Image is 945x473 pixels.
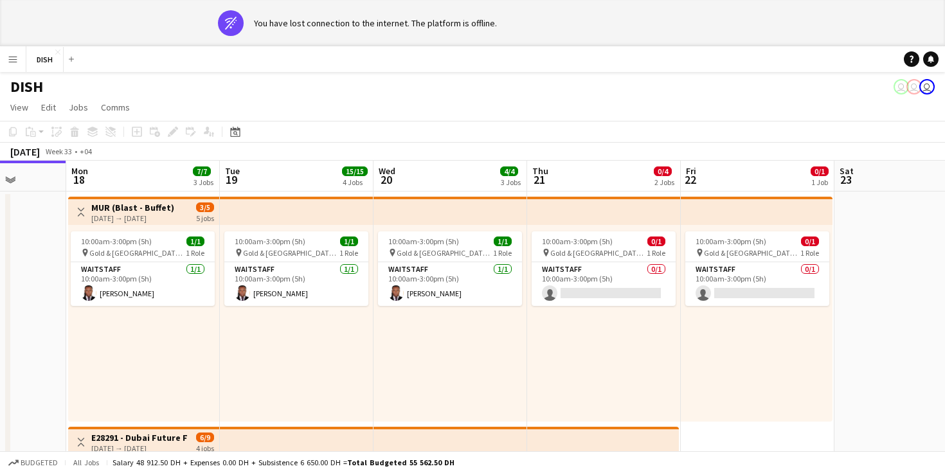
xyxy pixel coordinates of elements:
[654,166,672,176] span: 0/4
[36,99,61,116] a: Edit
[194,177,213,187] div: 3 Jobs
[800,248,819,258] span: 1 Role
[91,432,187,443] h3: E28291 - Dubai Future Foundation
[838,172,854,187] span: 23
[196,212,214,223] div: 5 jobs
[223,172,240,187] span: 19
[919,79,935,94] app-user-avatar: Tracy Secreto
[811,166,829,176] span: 0/1
[91,443,187,453] div: [DATE] → [DATE]
[71,262,215,306] app-card-role: Waitstaff1/110:00am-3:00pm (5h)[PERSON_NAME]
[342,166,368,176] span: 15/15
[647,236,665,246] span: 0/1
[64,99,93,116] a: Jobs
[493,248,512,258] span: 1 Role
[550,248,647,258] span: Gold & [GEOGRAPHIC_DATA], [PERSON_NAME] Rd - Al Quoz - Al Quoz Industrial Area 3 - [GEOGRAPHIC_DA...
[41,102,56,113] span: Edit
[894,79,909,94] app-user-avatar: John Santarin
[81,236,152,246] span: 10:00am-3:00pm (5h)
[532,262,676,306] app-card-role: Waitstaff0/110:00am-3:00pm (5h)
[532,231,676,306] app-job-card: 10:00am-3:00pm (5h)0/1 Gold & [GEOGRAPHIC_DATA], [PERSON_NAME] Rd - Al Quoz - Al Quoz Industrial ...
[684,172,696,187] span: 22
[6,456,60,470] button: Budgeted
[186,236,204,246] span: 1/1
[196,433,214,442] span: 6/9
[243,248,339,258] span: Gold & [GEOGRAPHIC_DATA], [PERSON_NAME] Rd - Al Quoz - Al Quoz Industrial Area 3 - [GEOGRAPHIC_DA...
[113,458,455,467] div: Salary 48 912.50 DH + Expenses 0.00 DH + Subsistence 6 650.00 DH =
[686,165,696,177] span: Fri
[494,236,512,246] span: 1/1
[80,147,92,156] div: +04
[704,248,800,258] span: Gold & [GEOGRAPHIC_DATA], [PERSON_NAME] Rd - Al Quoz - Al Quoz Industrial Area 3 - [GEOGRAPHIC_DA...
[379,165,395,177] span: Wed
[71,231,215,306] app-job-card: 10:00am-3:00pm (5h)1/1 Gold & [GEOGRAPHIC_DATA], [PERSON_NAME] Rd - Al Quoz - Al Quoz Industrial ...
[906,79,922,94] app-user-avatar: John Santarin
[696,236,766,246] span: 10:00am-3:00pm (5h)
[685,231,829,306] app-job-card: 10:00am-3:00pm (5h)0/1 Gold & [GEOGRAPHIC_DATA], [PERSON_NAME] Rd - Al Quoz - Al Quoz Industrial ...
[254,17,497,29] div: You have lost connection to the internet. The platform is offline.
[397,248,493,258] span: Gold & [GEOGRAPHIC_DATA], [PERSON_NAME] Rd - Al Quoz - Al Quoz Industrial Area 3 - [GEOGRAPHIC_DA...
[647,248,665,258] span: 1 Role
[42,147,75,156] span: Week 33
[10,145,40,158] div: [DATE]
[91,202,174,213] h3: MUR (Blast - Buffet)
[186,248,204,258] span: 1 Role
[5,99,33,116] a: View
[89,248,186,258] span: Gold & [GEOGRAPHIC_DATA], [PERSON_NAME] Rd - Al Quoz - Al Quoz Industrial Area 3 - [GEOGRAPHIC_DA...
[225,165,240,177] span: Tue
[811,177,828,187] div: 1 Job
[10,77,43,96] h1: DISH
[101,102,130,113] span: Comms
[69,102,88,113] span: Jobs
[500,166,518,176] span: 4/4
[378,231,522,306] app-job-card: 10:00am-3:00pm (5h)1/1 Gold & [GEOGRAPHIC_DATA], [PERSON_NAME] Rd - Al Quoz - Al Quoz Industrial ...
[532,165,548,177] span: Thu
[91,213,174,223] div: [DATE] → [DATE]
[71,165,88,177] span: Mon
[224,262,368,306] app-card-role: Waitstaff1/110:00am-3:00pm (5h)[PERSON_NAME]
[388,236,459,246] span: 10:00am-3:00pm (5h)
[542,236,613,246] span: 10:00am-3:00pm (5h)
[530,172,548,187] span: 21
[26,47,64,72] button: DISH
[235,236,305,246] span: 10:00am-3:00pm (5h)
[196,442,214,453] div: 4 jobs
[654,177,674,187] div: 2 Jobs
[71,458,102,467] span: All jobs
[21,458,58,467] span: Budgeted
[840,165,854,177] span: Sat
[10,102,28,113] span: View
[96,99,135,116] a: Comms
[801,236,819,246] span: 0/1
[378,262,522,306] app-card-role: Waitstaff1/110:00am-3:00pm (5h)[PERSON_NAME]
[340,236,358,246] span: 1/1
[501,177,521,187] div: 3 Jobs
[193,166,211,176] span: 7/7
[685,262,829,306] app-card-role: Waitstaff0/110:00am-3:00pm (5h)
[347,458,455,467] span: Total Budgeted 55 562.50 DH
[343,177,367,187] div: 4 Jobs
[339,248,358,258] span: 1 Role
[196,202,214,212] span: 3/5
[69,172,88,187] span: 18
[377,172,395,187] span: 20
[224,231,368,306] app-job-card: 10:00am-3:00pm (5h)1/1 Gold & [GEOGRAPHIC_DATA], [PERSON_NAME] Rd - Al Quoz - Al Quoz Industrial ...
